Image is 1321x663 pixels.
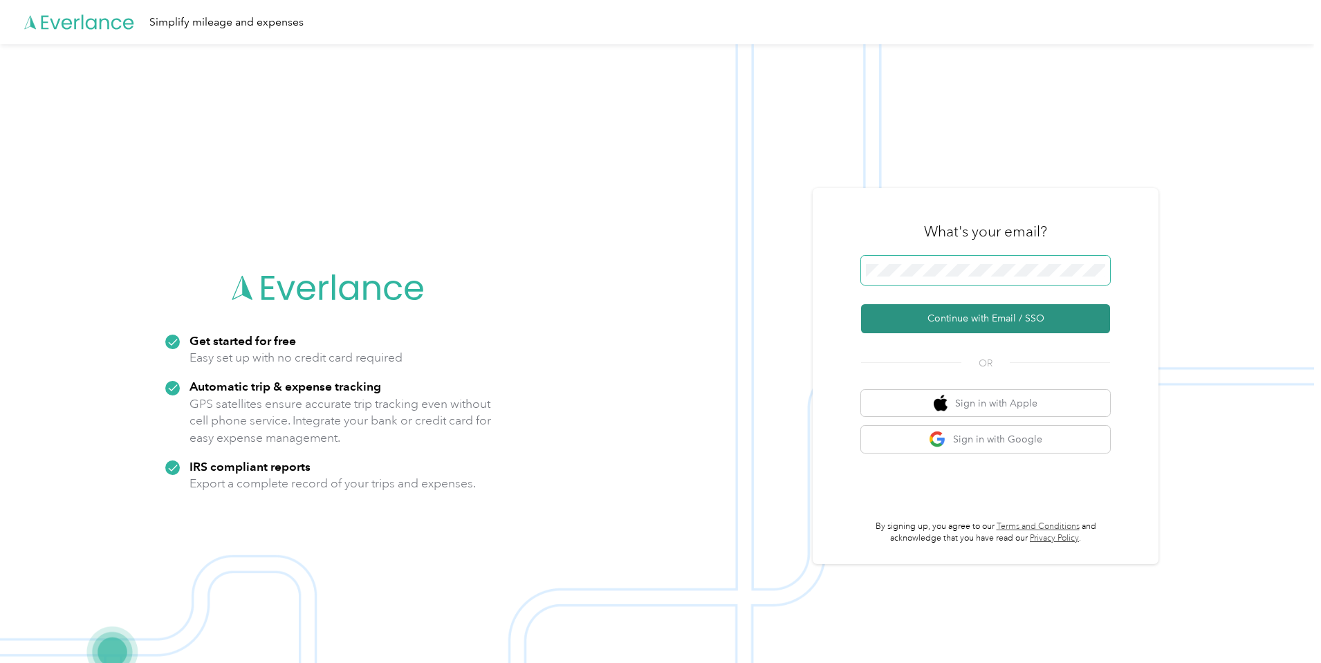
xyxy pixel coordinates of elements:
[190,379,381,393] strong: Automatic trip & expense tracking
[190,395,492,447] p: GPS satellites ensure accurate trip tracking even without cell phone service. Integrate your bank...
[190,349,403,366] p: Easy set up with no credit card required
[861,390,1110,417] button: apple logoSign in with Apple
[861,304,1110,333] button: Continue with Email / SSO
[190,333,296,348] strong: Get started for free
[997,521,1080,532] a: Terms and Conditions
[861,426,1110,453] button: google logoSign in with Google
[149,14,304,31] div: Simplify mileage and expenses
[961,356,1010,371] span: OR
[190,475,476,492] p: Export a complete record of your trips and expenses.
[929,431,946,448] img: google logo
[861,521,1110,545] p: By signing up, you agree to our and acknowledge that you have read our .
[924,222,1047,241] h3: What's your email?
[190,459,311,474] strong: IRS compliant reports
[934,395,948,412] img: apple logo
[1030,533,1079,543] a: Privacy Policy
